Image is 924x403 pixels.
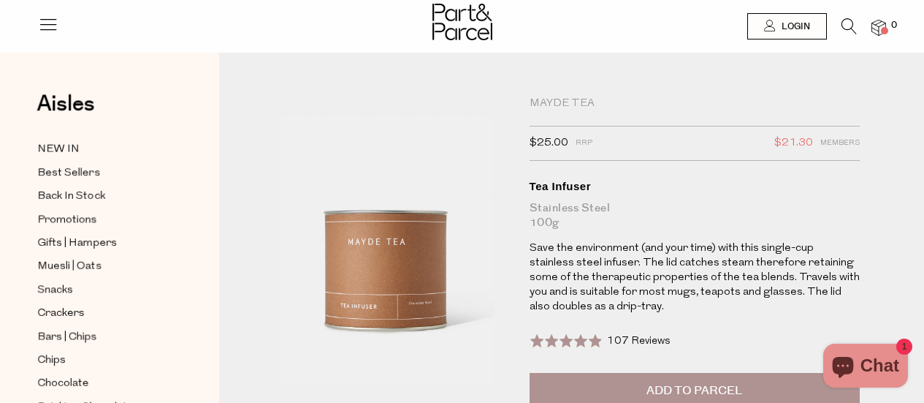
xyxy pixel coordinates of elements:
[432,4,492,40] img: Part&Parcel
[37,188,105,206] span: Back In Stock
[530,241,860,315] p: Save the environment (and your time) with this single-cup stainless steel infuser. The lid catche...
[530,201,860,230] div: Stainless Steel 100g
[37,305,85,323] span: Crackers
[37,140,170,159] a: NEW IN
[37,352,66,369] span: Chips
[37,257,170,276] a: Muesli | Oats
[819,344,912,391] inbox-online-store-chat: Shopify online store chat
[37,351,170,369] a: Chips
[263,97,507,385] img: Tea Infuser
[37,328,97,346] span: Bars | Chips
[37,281,170,299] a: Snacks
[887,19,901,32] span: 0
[37,165,100,182] span: Best Sellers
[37,164,170,182] a: Best Sellers
[37,187,170,206] a: Back In Stock
[37,88,95,120] span: Aisles
[646,383,742,399] span: Add to Parcel
[37,235,117,252] span: Gifts | Hampers
[530,134,568,153] span: $25.00
[37,258,102,276] span: Muesli | Oats
[530,179,860,194] div: Tea Infuser
[37,328,170,346] a: Bars | Chips
[607,336,671,347] span: 107 Reviews
[37,141,80,159] span: NEW IN
[37,375,89,393] span: Chocolate
[774,134,813,153] span: $21.30
[747,13,827,39] a: Login
[530,97,860,111] div: Mayde Tea
[871,20,886,35] a: 0
[820,134,860,153] span: Members
[778,20,810,33] span: Login
[507,97,751,385] img: Tea Infuser
[576,134,592,153] span: RRP
[37,93,95,129] a: Aisles
[37,374,170,393] a: Chocolate
[37,304,170,323] a: Crackers
[37,211,97,229] span: Promotions
[37,282,73,299] span: Snacks
[37,211,170,229] a: Promotions
[37,234,170,252] a: Gifts | Hampers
